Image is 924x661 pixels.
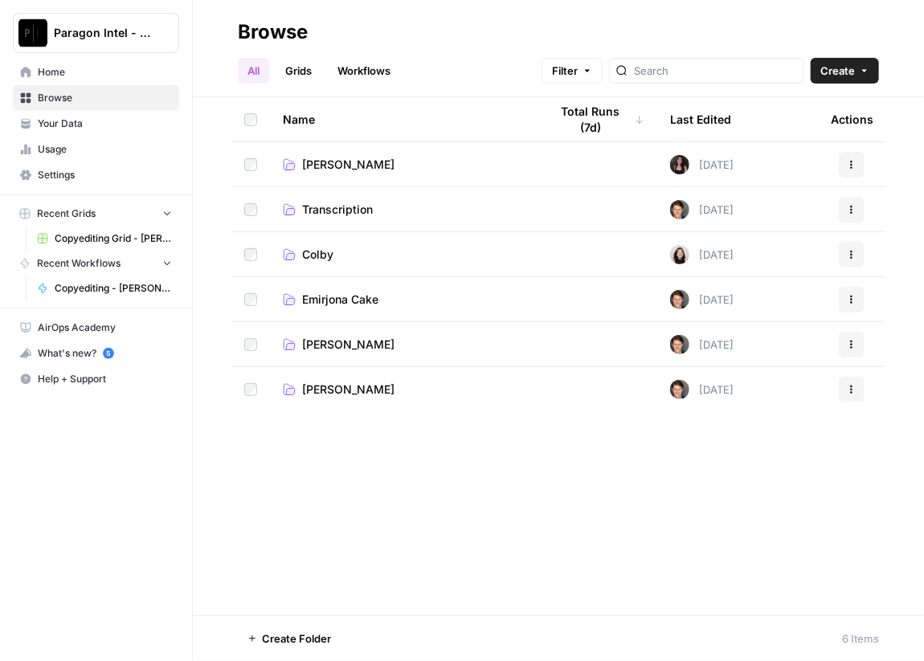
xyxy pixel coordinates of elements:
[38,116,172,131] span: Your Data
[13,59,179,85] a: Home
[106,349,110,357] text: 5
[37,256,121,271] span: Recent Workflows
[13,366,179,392] button: Help + Support
[238,19,308,45] div: Browse
[38,91,172,105] span: Browse
[670,245,734,264] div: [DATE]
[38,320,172,335] span: AirOps Academy
[842,630,879,647] div: 6 Items
[38,142,172,157] span: Usage
[283,382,524,398] a: [PERSON_NAME]
[13,13,179,53] button: Workspace: Paragon Intel - Copyediting
[54,25,151,41] span: Paragon Intel - Copyediting
[302,247,333,263] span: Colby
[13,85,179,111] a: Browse
[302,292,378,308] span: Emirjona Cake
[55,231,172,246] span: Copyediting Grid - [PERSON_NAME]
[30,226,179,251] a: Copyediting Grid - [PERSON_NAME]
[13,111,179,137] a: Your Data
[283,157,524,173] a: [PERSON_NAME]
[670,380,734,399] div: [DATE]
[302,382,395,398] span: [PERSON_NAME]
[670,155,734,174] div: [DATE]
[670,290,689,309] img: qw00ik6ez51o8uf7vgx83yxyzow9
[820,63,855,79] span: Create
[302,157,395,173] span: [PERSON_NAME]
[55,281,172,296] span: Copyediting - [PERSON_NAME]
[38,65,172,80] span: Home
[542,58,603,84] button: Filter
[670,245,689,264] img: t5ef5oef8zpw1w4g2xghobes91mw
[302,337,395,353] span: [PERSON_NAME]
[670,200,689,219] img: qw00ik6ez51o8uf7vgx83yxyzow9
[670,290,734,309] div: [DATE]
[30,275,179,301] a: Copyediting - [PERSON_NAME]
[283,247,524,263] a: Colby
[670,200,734,219] div: [DATE]
[13,202,179,226] button: Recent Grids
[262,630,331,647] span: Create Folder
[276,58,321,84] a: Grids
[238,626,341,651] button: Create Folder
[670,97,731,141] div: Last Edited
[302,202,373,218] span: Transcription
[670,155,689,174] img: 5nlru5lqams5xbrbfyykk2kep4hl
[634,63,797,79] input: Search
[13,137,179,162] a: Usage
[13,315,179,341] a: AirOps Academy
[328,58,400,84] a: Workflows
[13,341,179,366] button: What's new? 5
[283,97,524,141] div: Name
[283,292,524,308] a: Emirjona Cake
[670,335,689,354] img: qw00ik6ez51o8uf7vgx83yxyzow9
[550,97,644,141] div: Total Runs (7d)
[38,372,172,386] span: Help + Support
[811,58,879,84] button: Create
[670,380,689,399] img: qw00ik6ez51o8uf7vgx83yxyzow9
[283,337,524,353] a: [PERSON_NAME]
[283,202,524,218] a: Transcription
[14,341,178,365] div: What's new?
[670,335,734,354] div: [DATE]
[13,162,179,188] a: Settings
[18,18,47,47] img: Paragon Intel - Copyediting Logo
[13,251,179,275] button: Recent Workflows
[103,348,114,359] a: 5
[238,58,269,84] a: All
[37,206,96,221] span: Recent Grids
[831,97,873,141] div: Actions
[552,63,578,79] span: Filter
[38,168,172,182] span: Settings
